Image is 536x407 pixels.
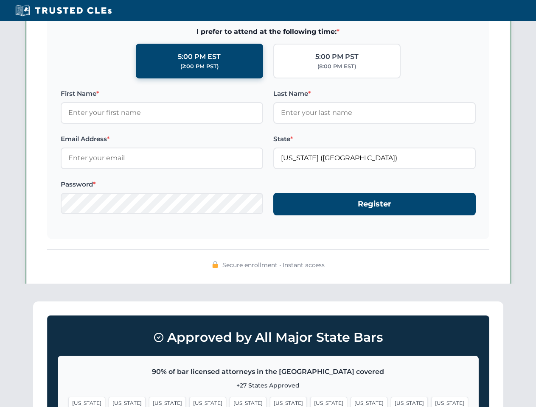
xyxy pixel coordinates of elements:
[273,134,476,144] label: State
[317,62,356,71] div: (8:00 PM EST)
[58,326,479,349] h3: Approved by All Major State Bars
[13,4,114,17] img: Trusted CLEs
[212,261,219,268] img: 🔒
[68,381,468,390] p: +27 States Approved
[222,260,325,270] span: Secure enrollment • Instant access
[273,148,476,169] input: Florida (FL)
[61,148,263,169] input: Enter your email
[178,51,221,62] div: 5:00 PM EST
[315,51,359,62] div: 5:00 PM PST
[68,366,468,377] p: 90% of bar licensed attorneys in the [GEOGRAPHIC_DATA] covered
[61,179,263,190] label: Password
[273,89,476,99] label: Last Name
[61,102,263,123] input: Enter your first name
[61,134,263,144] label: Email Address
[61,26,476,37] span: I prefer to attend at the following time:
[61,89,263,99] label: First Name
[273,193,476,215] button: Register
[180,62,219,71] div: (2:00 PM PST)
[273,102,476,123] input: Enter your last name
